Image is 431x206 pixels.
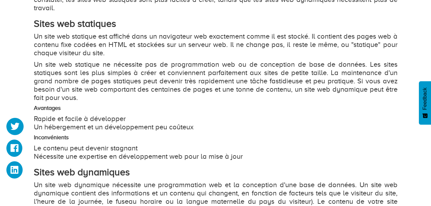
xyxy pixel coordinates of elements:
p: Rapide et facile à développer Un hébergement et un développement peu coûteux [34,115,398,131]
p: Un site web statique est affiché dans un navigateur web exactement comme il est stocké. Il contie... [34,32,398,57]
p: Un site web statique ne nécessite pas de programmation web ou de conception de base de données. L... [34,60,398,102]
strong: Inconvénients [34,134,69,141]
strong: Avantages [34,105,61,111]
button: Feedback - Afficher l’enquête [419,81,431,125]
strong: Sites web dynamiques [34,167,130,178]
span: Feedback [422,88,428,110]
p: Le contenu peut devenir stagnant Nécessite une expertise en développement web pour la mise à jour [34,144,398,161]
strong: Sites web statiques [34,18,116,29]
